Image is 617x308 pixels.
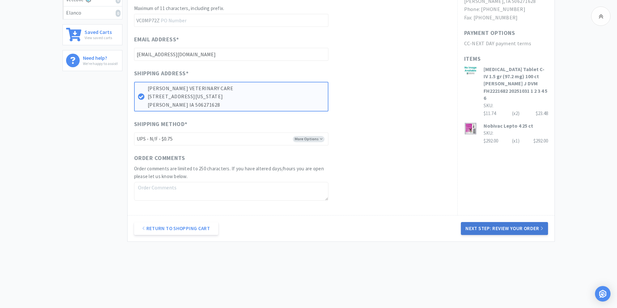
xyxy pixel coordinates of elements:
span: Order Comments [134,154,185,163]
h3: [MEDICAL_DATA] Tablet C-IV 1.5 gr (97.2 mg) 100 ct [PERSON_NAME] J DVM FH2221682 20251031 1 2 3 4... [484,66,548,102]
input: Email Address [134,48,328,61]
span: SKU: [484,130,493,136]
h2: Fax: [PHONE_NUMBER] [464,14,548,22]
div: $23.48 [536,110,548,117]
p: [PERSON_NAME] IA 506271628 [148,101,325,109]
img: 8c85ac5a520048c0ac24e4c0a870ec19_127684.jpeg [464,122,477,135]
h1: Payment Options [464,28,515,38]
p: We're happy to assist! [83,60,118,67]
span: Shipping Method * [134,120,188,129]
div: $11.74 [484,110,548,117]
span: Email Address * [134,35,179,44]
a: Saved CartsView saved carts [63,24,122,45]
span: Maximum of 11 characters, including prefix. [134,5,224,11]
span: VC0MP72Z [134,14,161,27]
span: Order comments are limited to 250 characters. If you have altered days/hours you are open please ... [134,165,324,179]
span: SKU: [484,102,493,109]
p: View saved carts [85,35,112,41]
h1: Items [464,54,548,64]
h2: Phone: [PHONE_NUMBER] [464,5,548,14]
div: $292.00 [533,137,548,145]
h6: Need help? [83,54,118,60]
p: [STREET_ADDRESS][US_STATE] [148,92,325,101]
img: cc6d52b282b24084bfea16edc6beb9a5_112419.jpeg [464,66,477,76]
button: Next Step: Review Your Order [461,222,548,235]
div: $292.00 [484,137,548,145]
h2: CC-NEXT DAY payment terms [464,39,548,48]
div: (x 2 ) [512,110,520,117]
a: Elanco0 [63,6,122,19]
span: Shipping Address * [134,69,189,78]
h6: Saved Carts [85,28,112,35]
div: Elanco [66,9,119,17]
div: (x 1 ) [512,137,520,145]
p: [PERSON_NAME] VETERINARY CARE [148,84,325,93]
input: PO Number [134,14,328,27]
i: 0 [116,10,120,17]
a: Return to Shopping Cart [134,222,218,235]
h3: Nobivac Lepto 4 25 ct [484,122,548,129]
div: Open Intercom Messenger [595,286,611,302]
